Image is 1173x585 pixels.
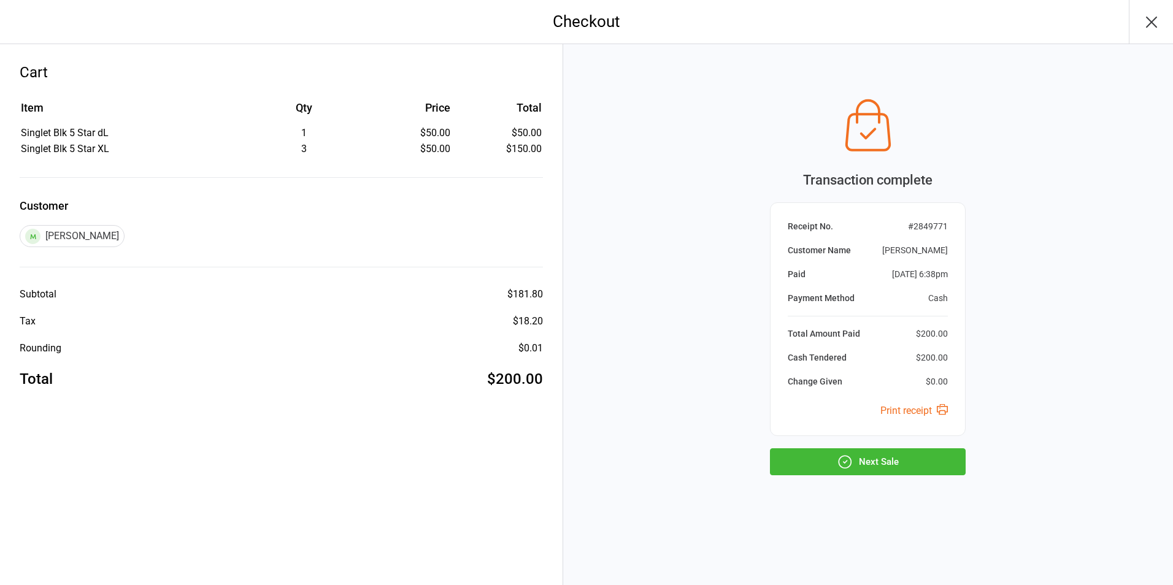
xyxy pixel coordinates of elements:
[372,142,450,156] div: $50.00
[455,126,542,140] td: $50.00
[880,405,948,416] a: Print receipt
[20,225,125,247] div: [PERSON_NAME]
[770,170,966,190] div: Transaction complete
[507,287,543,302] div: $181.80
[20,287,56,302] div: Subtotal
[237,142,371,156] div: 3
[513,314,543,329] div: $18.20
[21,127,109,139] span: Singlet Blk 5 Star dL
[20,61,543,83] div: Cart
[892,268,948,281] div: [DATE] 6:38pm
[908,220,948,233] div: # 2849771
[372,99,450,116] div: Price
[455,142,542,156] td: $150.00
[926,375,948,388] div: $0.00
[916,327,948,340] div: $200.00
[20,197,543,214] label: Customer
[21,143,109,155] span: Singlet Blk 5 Star XL
[770,448,966,475] button: Next Sale
[788,292,855,305] div: Payment Method
[788,351,847,364] div: Cash Tendered
[237,99,371,124] th: Qty
[788,268,806,281] div: Paid
[455,99,542,124] th: Total
[928,292,948,305] div: Cash
[21,99,236,124] th: Item
[916,351,948,364] div: $200.00
[20,341,61,356] div: Rounding
[518,341,543,356] div: $0.01
[20,368,53,390] div: Total
[788,244,851,257] div: Customer Name
[788,220,833,233] div: Receipt No.
[882,244,948,257] div: [PERSON_NAME]
[20,314,36,329] div: Tax
[788,375,842,388] div: Change Given
[788,327,860,340] div: Total Amount Paid
[487,368,543,390] div: $200.00
[237,126,371,140] div: 1
[372,126,450,140] div: $50.00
